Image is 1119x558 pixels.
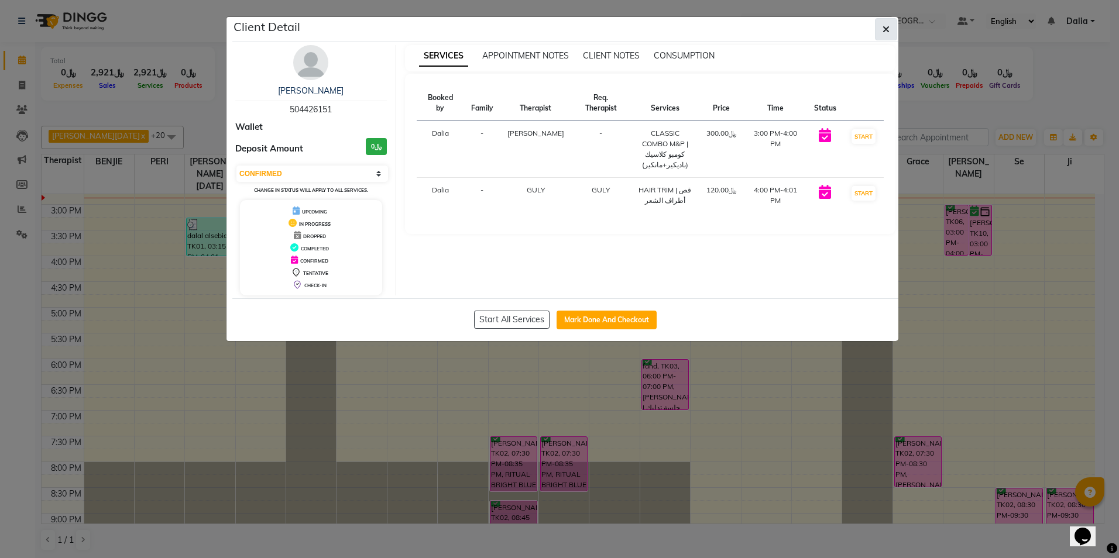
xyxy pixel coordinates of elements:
[592,185,610,194] span: GULY
[302,209,327,215] span: UPCOMING
[235,120,263,134] span: Wallet
[474,311,550,329] button: Start All Services
[743,178,807,213] td: 4:00 PM-4:01 PM
[419,46,468,67] span: SERVICES
[852,129,876,144] button: START
[304,283,327,288] span: CHECK-IN
[278,85,344,96] a: [PERSON_NAME]
[254,187,368,193] small: Change in status will apply to all services.
[366,138,387,155] h3: ﷼0
[301,246,329,252] span: COMPLETED
[706,128,736,139] div: ﷼300.00
[571,121,631,178] td: -
[638,128,692,170] div: CLASSIC COMBO M&P | كومبو كلاسيك (باديكير+مانكير)
[743,85,807,121] th: Time
[417,121,464,178] td: Dalia
[500,85,571,121] th: Therapist
[417,178,464,213] td: Dalia
[303,233,326,239] span: DROPPED
[290,104,332,115] span: 504426151
[654,50,715,61] span: CONSUMPTION
[234,18,300,36] h5: Client Detail
[464,121,500,178] td: -
[1070,511,1107,546] iframe: chat widget
[807,85,843,121] th: Status
[571,85,631,121] th: Req. Therapist
[706,185,736,195] div: ﷼120.00
[235,142,303,156] span: Deposit Amount
[293,45,328,80] img: avatar
[464,178,500,213] td: -
[852,186,876,201] button: START
[482,50,569,61] span: APPOINTMENT NOTES
[557,311,657,329] button: Mark Done And Checkout
[299,221,331,227] span: IN PROGRESS
[303,270,328,276] span: TENTATIVE
[507,129,564,137] span: [PERSON_NAME]
[631,85,699,121] th: Services
[527,185,545,194] span: GULY
[638,185,692,206] div: HAIR TRIM | قص أطراف الشعر
[417,85,464,121] th: Booked by
[464,85,500,121] th: Family
[699,85,743,121] th: Price
[300,258,328,264] span: CONFIRMED
[583,50,640,61] span: CLIENT NOTES
[743,121,807,178] td: 3:00 PM-4:00 PM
